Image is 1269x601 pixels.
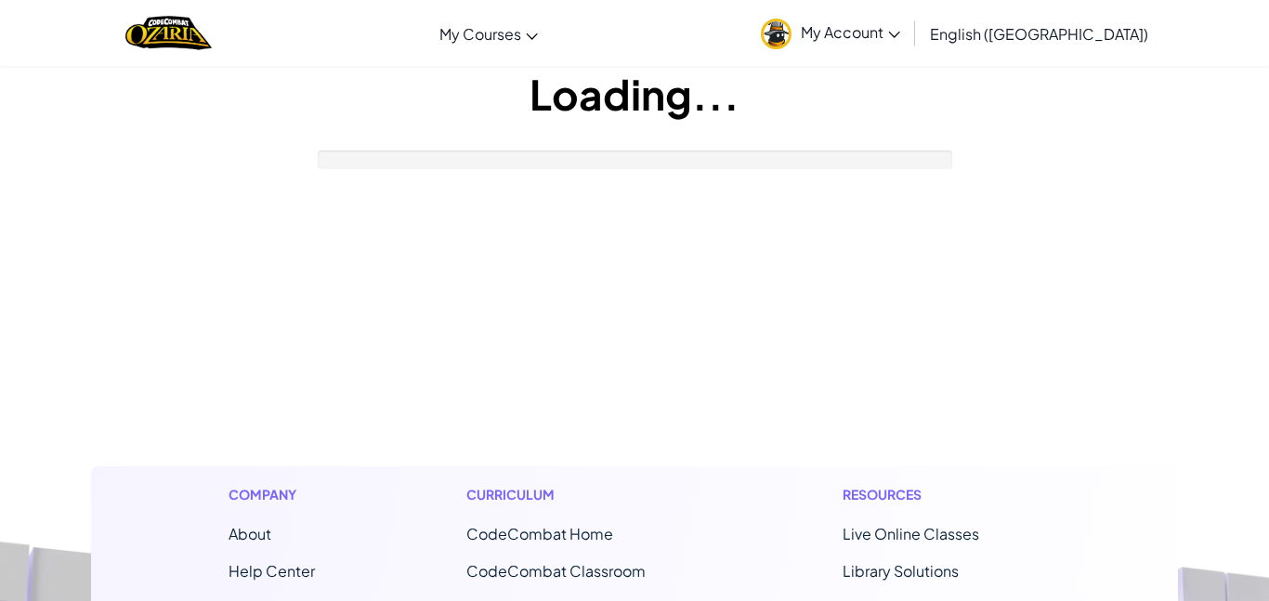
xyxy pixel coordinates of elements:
a: Live Online Classes [843,524,979,543]
a: Help Center [229,561,315,581]
a: About [229,524,271,543]
a: Ozaria by CodeCombat logo [125,14,212,52]
a: English ([GEOGRAPHIC_DATA]) [921,8,1158,59]
a: My Account [752,4,909,62]
h1: Resources [843,485,1040,504]
h1: Company [229,485,315,504]
img: Home [125,14,212,52]
span: My Account [801,22,900,42]
h1: Curriculum [466,485,691,504]
a: My Courses [430,8,547,59]
a: Library Solutions [843,561,959,581]
span: English ([GEOGRAPHIC_DATA]) [930,24,1148,44]
img: avatar [761,19,791,49]
a: CodeCombat Classroom [466,561,646,581]
span: My Courses [439,24,521,44]
span: CodeCombat Home [466,524,613,543]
